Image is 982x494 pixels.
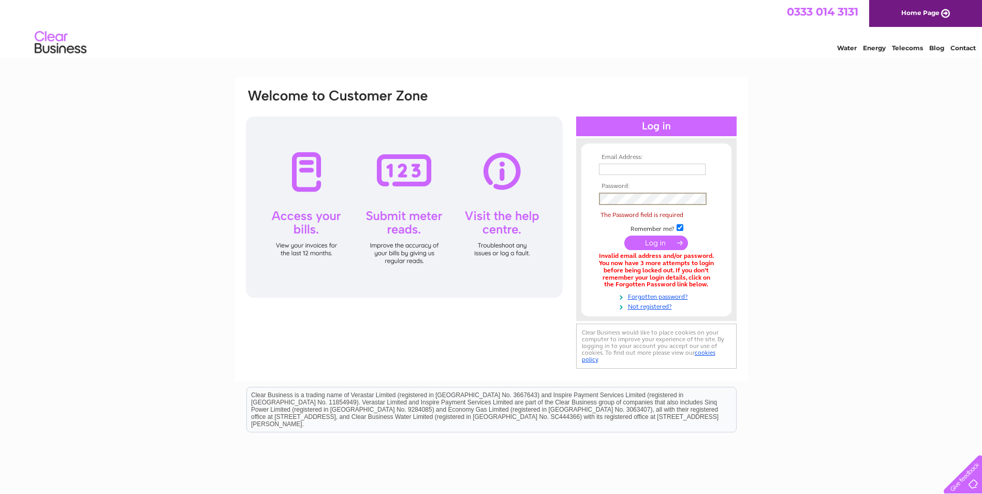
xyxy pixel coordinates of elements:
span: The Password field is required [600,211,683,219]
a: Telecoms [892,44,923,52]
div: Clear Business is a trading name of Verastar Limited (registered in [GEOGRAPHIC_DATA] No. 3667643... [247,6,736,50]
td: Remember me? [596,223,716,233]
input: Submit [624,236,688,250]
div: Clear Business would like to place cookies on your computer to improve your experience of the sit... [576,324,737,369]
th: Email Address: [596,154,716,161]
img: logo.png [34,27,87,59]
a: Water [837,44,857,52]
a: Energy [863,44,886,52]
a: 0333 014 3131 [787,5,858,18]
div: Invalid email address and/or password. You now have 3 more attempts to login before being locked ... [599,253,714,288]
a: Contact [950,44,976,52]
a: cookies policy [582,349,715,363]
th: Password: [596,183,716,190]
a: Not registered? [599,301,716,311]
a: Blog [929,44,944,52]
a: Forgotten password? [599,291,716,301]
